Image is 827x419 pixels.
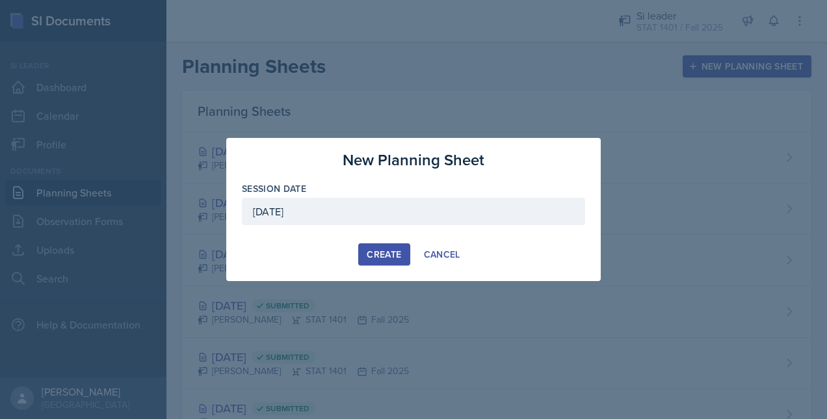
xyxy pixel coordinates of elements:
h3: New Planning Sheet [343,148,484,172]
div: Create [367,249,401,260]
button: Create [358,243,410,265]
div: Cancel [424,249,460,260]
button: Cancel [415,243,469,265]
label: Session Date [242,182,306,195]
